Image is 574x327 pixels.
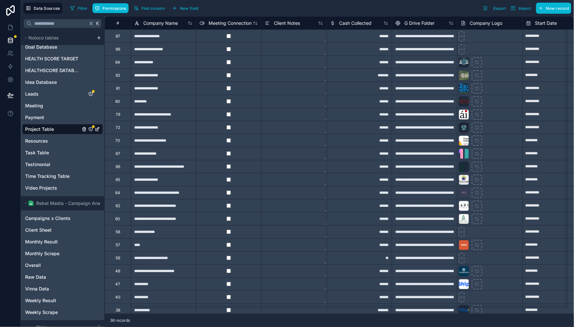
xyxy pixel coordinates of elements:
[209,20,252,26] span: Meeting Connection
[116,308,120,313] div: 38
[470,20,502,26] span: Company Logo
[116,242,120,248] div: 57
[116,47,120,52] div: 86
[115,269,120,274] div: 48
[546,6,569,11] span: New record
[141,6,165,11] span: Find column
[115,216,120,222] div: 60
[116,34,120,39] div: 87
[508,3,534,14] button: Import
[110,21,126,25] div: #
[92,3,128,13] button: Permissions
[131,3,167,13] button: Find column
[274,20,300,26] span: Client Notes
[116,229,120,235] div: 58
[518,6,531,11] span: Import
[116,203,120,209] div: 62
[339,20,372,26] span: Cash Collected
[116,177,120,182] div: 65
[116,164,120,169] div: 66
[115,282,120,287] div: 47
[24,3,62,14] button: Data Sources
[110,318,130,323] span: 36 records
[115,295,120,300] div: 40
[103,6,126,11] span: Permissions
[115,99,120,104] div: 80
[405,20,435,26] span: G Drive Folder
[116,125,120,130] div: 72
[116,86,120,91] div: 81
[115,190,120,195] div: 64
[116,256,120,261] div: 56
[78,6,88,11] span: Filter
[170,3,201,13] button: New field
[534,3,571,14] a: New record
[535,20,557,26] span: Start Date
[115,60,120,65] div: 84
[116,112,120,117] div: 79
[116,151,120,156] div: 67
[536,3,571,14] button: New record
[180,6,199,11] span: New field
[34,6,60,11] span: Data Sources
[481,3,508,14] button: Export
[116,73,120,78] div: 82
[493,6,506,11] span: Export
[68,3,90,13] button: Filter
[115,138,120,143] div: 70
[143,20,178,26] span: Company Name
[95,21,100,26] span: K
[92,3,131,13] a: Permissions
